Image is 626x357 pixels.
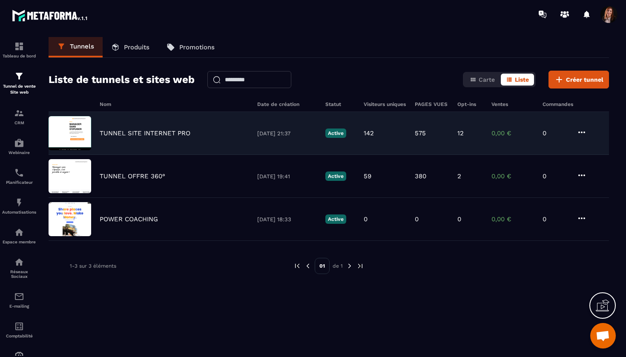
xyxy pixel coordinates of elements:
button: Carte [465,74,500,86]
img: email [14,291,24,302]
p: 380 [415,172,426,180]
img: social-network [14,257,24,267]
a: automationsautomationsAutomatisations [2,191,36,221]
p: 0,00 € [491,215,534,223]
p: 0,00 € [491,129,534,137]
img: accountant [14,321,24,331]
a: accountantaccountantComptabilité [2,315,36,345]
a: automationsautomationsEspace membre [2,221,36,251]
p: 12 [457,129,464,137]
p: 575 [415,129,426,137]
img: formation [14,41,24,51]
img: next [346,262,353,270]
p: TUNNEL SITE INTERNET PRO [100,129,190,137]
img: next [356,262,364,270]
p: Tunnels [70,43,94,50]
p: 59 [364,172,371,180]
p: Active [325,171,346,181]
button: Créer tunnel [548,71,609,89]
p: Réseaux Sociaux [2,269,36,279]
h6: Commandes [543,101,573,107]
img: image [49,159,91,193]
h6: Opt-ins [457,101,483,107]
div: Ouvrir le chat [590,323,616,348]
p: Tableau de bord [2,54,36,58]
img: scheduler [14,168,24,178]
p: 1-3 sur 3 éléments [70,263,116,269]
p: 0 [543,215,568,223]
p: 2 [457,172,461,180]
p: 0 [364,215,368,223]
img: formation [14,108,24,118]
img: formation [14,71,24,81]
h6: PAGES VUES [415,101,449,107]
p: de 1 [333,263,343,269]
h2: Liste de tunnels et sites web [49,71,195,88]
img: logo [12,8,89,23]
h6: Date de création [257,101,317,107]
p: 0 [543,129,568,137]
p: Planificateur [2,180,36,185]
p: Promotions [179,43,215,51]
img: automations [14,197,24,208]
img: image [49,116,91,150]
span: Liste [515,76,529,83]
button: Liste [501,74,534,86]
p: Comptabilité [2,334,36,338]
p: 0 [415,215,419,223]
span: Créer tunnel [566,75,603,84]
p: Active [325,214,346,224]
h6: Visiteurs uniques [364,101,406,107]
p: Automatisations [2,210,36,214]
p: Active [325,129,346,138]
p: E-mailing [2,304,36,308]
a: formationformationTunnel de vente Site web [2,65,36,102]
img: image [49,202,91,236]
img: automations [14,227,24,237]
a: Promotions [158,37,223,57]
p: 142 [364,129,374,137]
p: POWER COACHING [100,215,158,223]
a: automationsautomationsWebinaire [2,131,36,161]
p: Espace membre [2,240,36,244]
a: Tunnels [49,37,103,57]
a: formationformationCRM [2,102,36,131]
img: prev [304,262,312,270]
p: 0 [543,172,568,180]
p: 01 [315,258,330,274]
p: [DATE] 21:37 [257,130,317,137]
h6: Ventes [491,101,534,107]
a: formationformationTableau de bord [2,35,36,65]
img: prev [293,262,301,270]
h6: Statut [325,101,355,107]
a: schedulerschedulerPlanificateur [2,161,36,191]
p: Webinaire [2,150,36,155]
p: 0 [457,215,461,223]
a: Produits [103,37,158,57]
p: 0,00 € [491,172,534,180]
span: Carte [479,76,495,83]
img: automations [14,138,24,148]
p: CRM [2,120,36,125]
p: [DATE] 19:41 [257,173,317,180]
a: emailemailE-mailing [2,285,36,315]
h6: Nom [100,101,249,107]
p: TUNNEL OFFRE 360° [100,172,165,180]
p: Produits [124,43,149,51]
p: [DATE] 18:33 [257,216,317,223]
a: social-networksocial-networkRéseaux Sociaux [2,251,36,285]
p: Tunnel de vente Site web [2,83,36,95]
